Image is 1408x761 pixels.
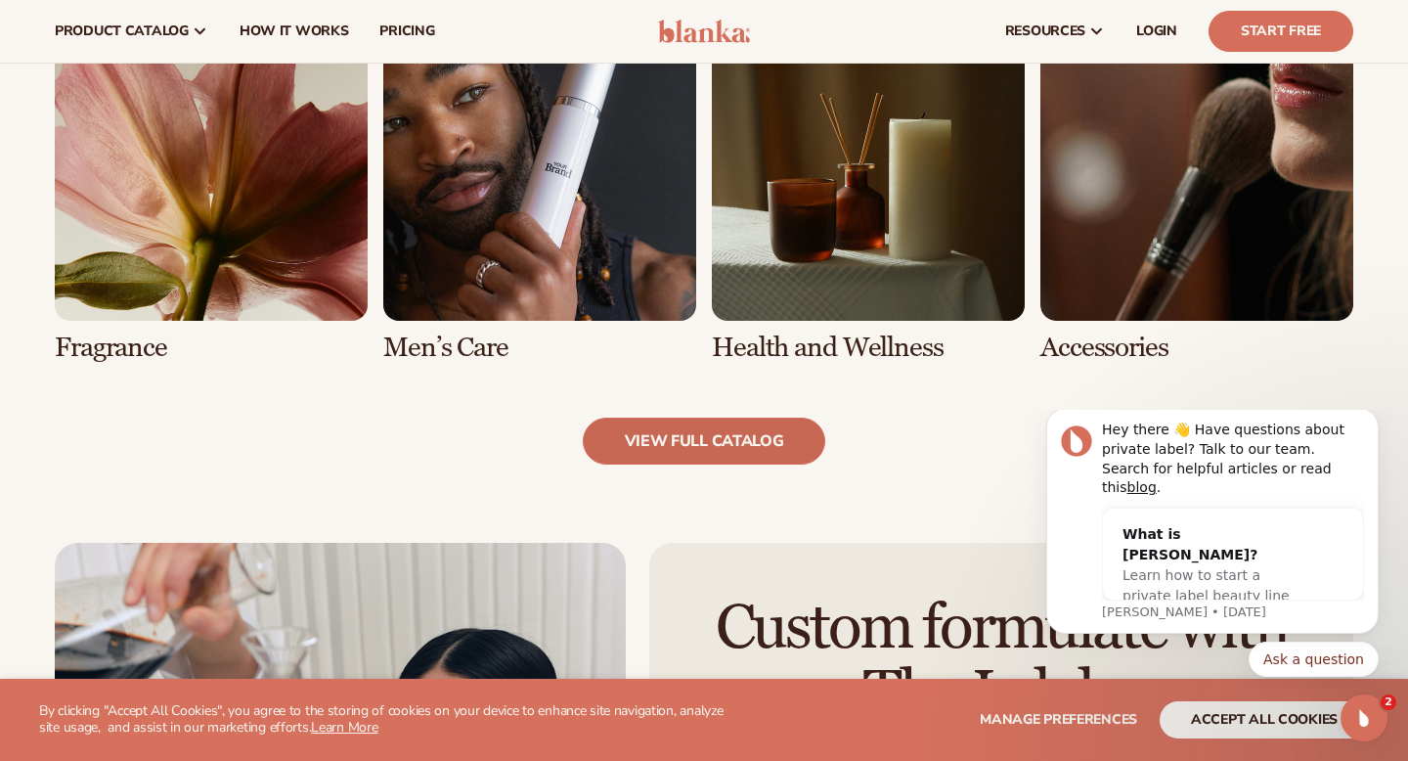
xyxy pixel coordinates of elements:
[29,232,362,267] div: Quick reply options
[1381,694,1396,710] span: 2
[232,232,362,267] button: Quick reply: Ask a question
[106,114,287,156] div: What is [PERSON_NAME]?
[980,710,1137,729] span: Manage preferences
[1341,694,1387,741] iframe: Intercom live chat
[311,718,377,737] a: Learn More
[712,8,1025,363] div: 7 / 8
[658,20,751,43] img: logo
[383,8,696,363] div: 6 / 8
[1136,23,1177,39] span: LOGIN
[240,23,349,39] span: How It Works
[1160,701,1369,739] button: accept all cookies
[55,8,368,363] div: 5 / 8
[39,703,735,737] p: By clicking "Accept All Cookies", you agree to the storing of cookies on your device to enhance s...
[1209,11,1353,52] a: Start Free
[86,99,307,233] div: What is [PERSON_NAME]?Learn how to start a private label beauty line with [PERSON_NAME]
[583,418,826,465] a: view full catalog
[1040,8,1353,363] div: 8 / 8
[106,157,273,214] span: Learn how to start a private label beauty line with [PERSON_NAME]
[85,11,347,87] div: Hey there 👋 Have questions about private label? Talk to our team. Search for helpful articles or ...
[44,16,75,47] img: Profile image for Lee
[55,23,189,39] span: product catalog
[1005,23,1085,39] span: resources
[1017,410,1408,689] iframe: Intercom notifications message
[85,11,347,190] div: Message content
[85,194,347,211] p: Message from Lee, sent 3d ago
[980,701,1137,739] button: Manage preferences
[379,23,434,39] span: pricing
[110,69,140,85] a: blog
